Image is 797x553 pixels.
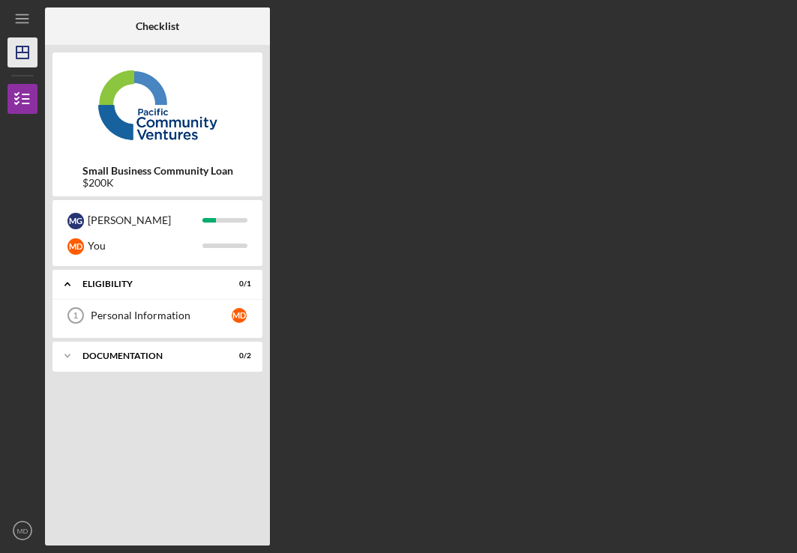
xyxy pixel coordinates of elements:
[82,279,214,288] div: Eligibility
[73,311,78,320] tspan: 1
[91,309,232,321] div: Personal Information
[136,20,179,32] b: Checklist
[60,300,255,330] a: 1Personal InformationMD
[232,308,247,323] div: M D
[82,177,233,189] div: $200K
[67,238,84,255] div: M D
[82,165,233,177] b: Small Business Community Loan
[82,351,214,360] div: Documentation
[67,213,84,229] div: M G
[88,233,202,259] div: You
[52,60,262,150] img: Product logo
[224,279,251,288] div: 0 / 1
[17,527,28,535] text: MD
[224,351,251,360] div: 0 / 2
[88,208,202,233] div: [PERSON_NAME]
[7,516,37,546] button: MD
